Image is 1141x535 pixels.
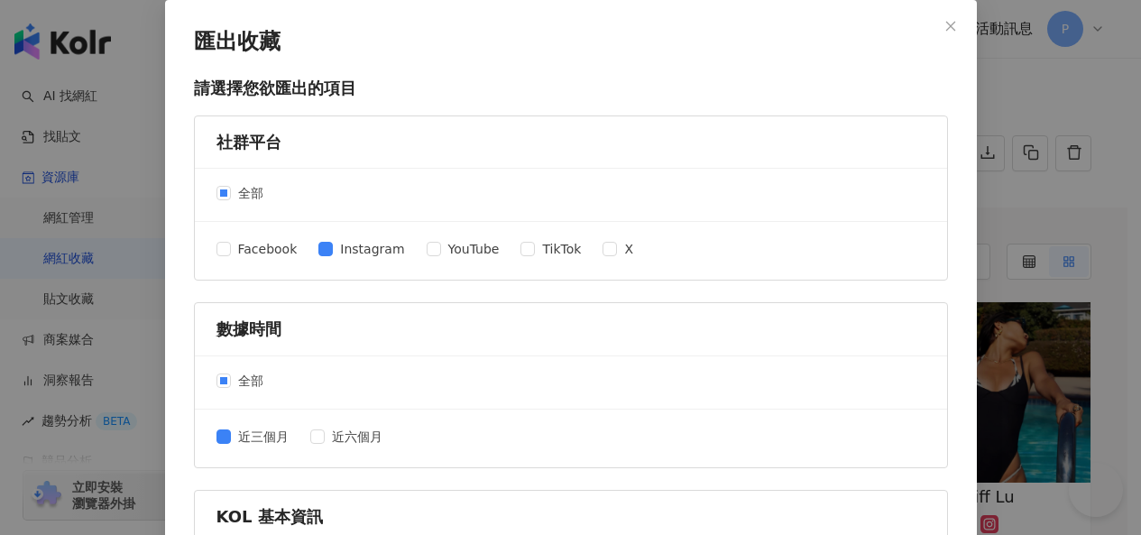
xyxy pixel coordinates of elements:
[231,183,271,203] span: 全部
[216,131,925,153] div: 社群平台
[194,29,948,54] p: 匯出收藏
[535,239,588,259] span: TikTok
[231,427,296,447] span: 近三個月
[216,505,925,528] div: KOL 基本資訊
[933,8,969,44] button: Close
[333,239,411,259] span: Instagram
[194,77,948,99] p: 請選擇您欲匯出的項目
[231,239,305,259] span: Facebook
[944,20,957,32] span: close
[441,239,507,259] span: YouTube
[325,427,390,447] span: 近六個月
[216,318,925,340] div: 數據時間
[617,239,640,259] span: X
[231,371,271,391] span: 全部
